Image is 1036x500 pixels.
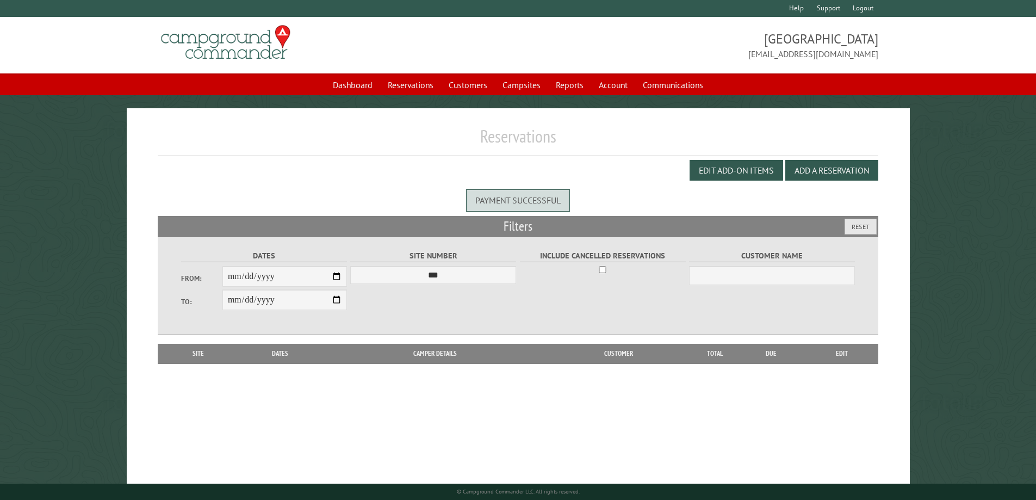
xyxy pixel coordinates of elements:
[737,344,805,363] th: Due
[163,344,234,363] th: Site
[442,75,494,95] a: Customers
[845,219,877,234] button: Reset
[234,344,327,363] th: Dates
[181,250,347,262] label: Dates
[466,189,570,211] div: Payment successful
[327,344,543,363] th: Camper Details
[181,273,222,283] label: From:
[457,488,580,495] small: © Campground Commander LLC. All rights reserved.
[689,250,855,262] label: Customer Name
[636,75,710,95] a: Communications
[518,30,879,60] span: [GEOGRAPHIC_DATA] [EMAIL_ADDRESS][DOMAIN_NAME]
[326,75,379,95] a: Dashboard
[520,250,686,262] label: Include Cancelled Reservations
[785,160,878,181] button: Add a Reservation
[350,250,516,262] label: Site Number
[693,344,737,363] th: Total
[543,344,693,363] th: Customer
[158,126,879,156] h1: Reservations
[690,160,783,181] button: Edit Add-on Items
[158,21,294,64] img: Campground Commander
[805,344,879,363] th: Edit
[158,216,879,237] h2: Filters
[549,75,590,95] a: Reports
[381,75,440,95] a: Reservations
[181,297,222,307] label: To:
[496,75,547,95] a: Campsites
[592,75,634,95] a: Account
